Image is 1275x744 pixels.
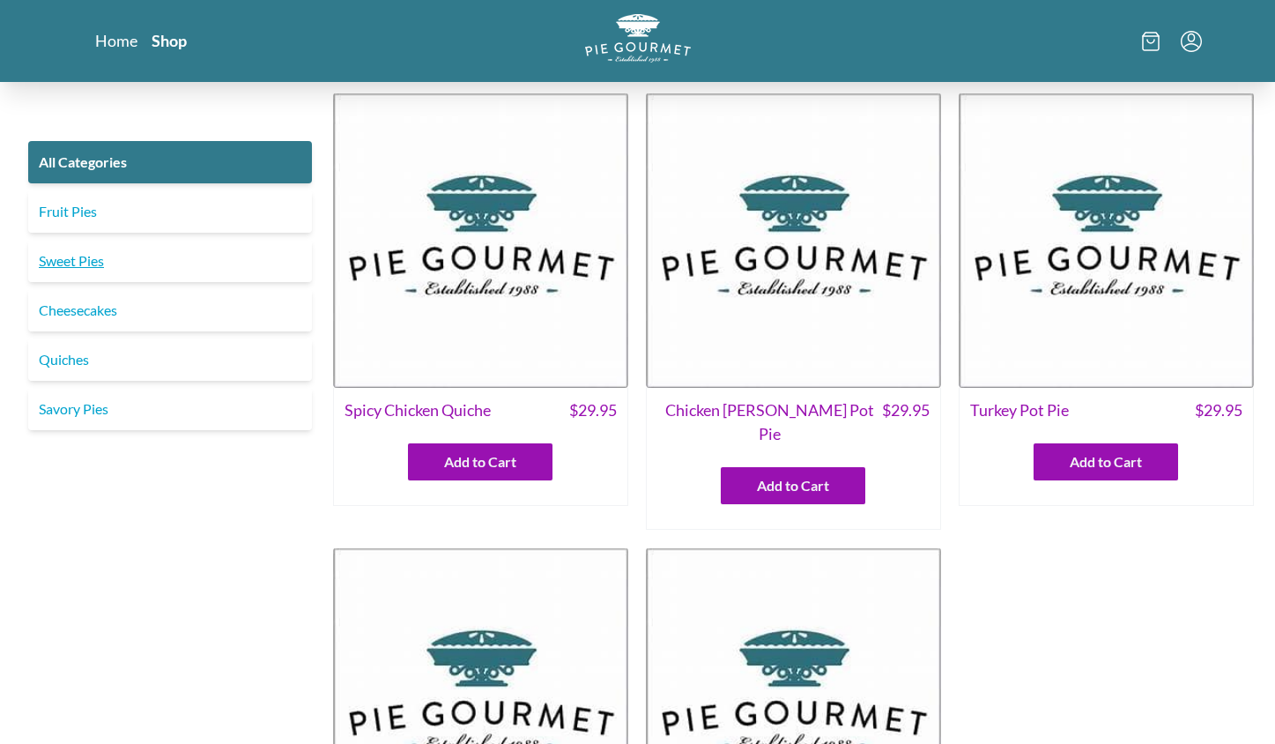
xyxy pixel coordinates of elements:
[408,443,552,480] button: Add to Cart
[721,467,865,504] button: Add to Cart
[152,30,187,51] a: Shop
[1034,443,1178,480] button: Add to Cart
[28,388,312,430] a: Savory Pies
[1070,451,1142,472] span: Add to Cart
[28,240,312,282] a: Sweet Pies
[657,398,882,446] span: Chicken [PERSON_NAME] Pot Pie
[757,475,829,496] span: Add to Cart
[28,339,312,381] a: Quiches
[970,398,1069,422] span: Turkey Pot Pie
[28,289,312,331] a: Cheesecakes
[1195,398,1242,422] span: $ 29.95
[882,398,930,446] span: $ 29.95
[1181,31,1202,52] button: Menu
[959,93,1254,388] img: Turkey Pot Pie
[646,93,941,388] img: Chicken Curry Pot Pie
[28,190,312,233] a: Fruit Pies
[333,93,628,388] img: Spicy Chicken Quiche
[569,398,617,422] span: $ 29.95
[444,451,516,472] span: Add to Cart
[95,30,137,51] a: Home
[345,398,491,422] span: Spicy Chicken Quiche
[28,141,312,183] a: All Categories
[585,14,691,63] img: logo
[585,14,691,68] a: Logo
